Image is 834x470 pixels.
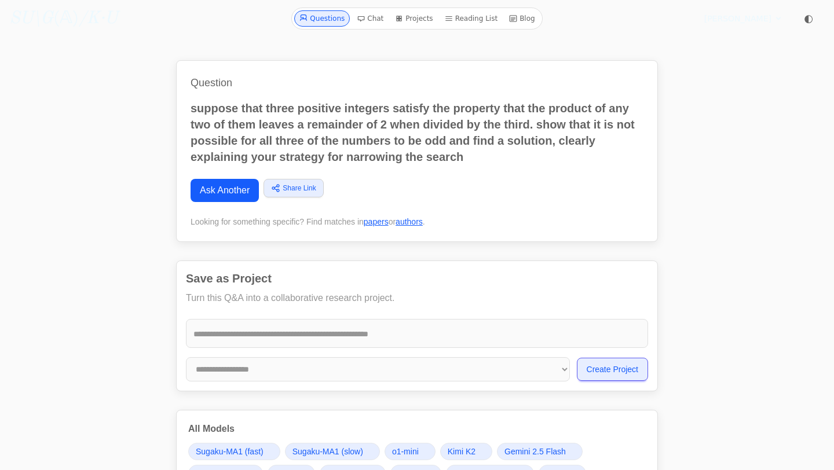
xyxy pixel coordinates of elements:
[196,446,264,457] span: Sugaku-MA1 (fast)
[396,217,423,226] a: authors
[191,216,643,227] div: Looking for something specific? Find matches in or .
[448,446,475,457] span: Kimi K2
[364,217,389,226] a: papers
[191,75,643,91] h1: Question
[804,13,813,24] span: ◐
[797,7,820,30] button: ◐
[704,13,783,24] summary: [PERSON_NAME]
[285,443,380,460] a: Sugaku-MA1 (slow)
[577,358,648,381] button: Create Project
[188,443,280,460] a: Sugaku-MA1 (fast)
[188,422,646,436] h3: All Models
[385,443,436,460] a: o1-mini
[504,446,566,457] span: Gemini 2.5 Flash
[191,179,259,202] a: Ask Another
[440,10,503,27] a: Reading List
[79,10,118,27] i: /K·U
[292,446,363,457] span: Sugaku-MA1 (slow)
[440,443,492,460] a: Kimi K2
[352,10,388,27] a: Chat
[392,446,419,457] span: o1-mini
[186,291,648,305] p: Turn this Q&A into a collaborative research project.
[294,10,350,27] a: Questions
[9,10,53,27] i: SU\G
[704,13,771,24] span: [PERSON_NAME]
[9,8,118,29] a: SU\G(𝔸)/K·U
[390,10,437,27] a: Projects
[497,443,583,460] a: Gemini 2.5 Flash
[191,100,643,165] p: suppose that three positive integers satisfy the property that the product of any two of them lea...
[186,270,648,287] h2: Save as Project
[504,10,540,27] a: Blog
[283,183,316,193] span: Share Link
